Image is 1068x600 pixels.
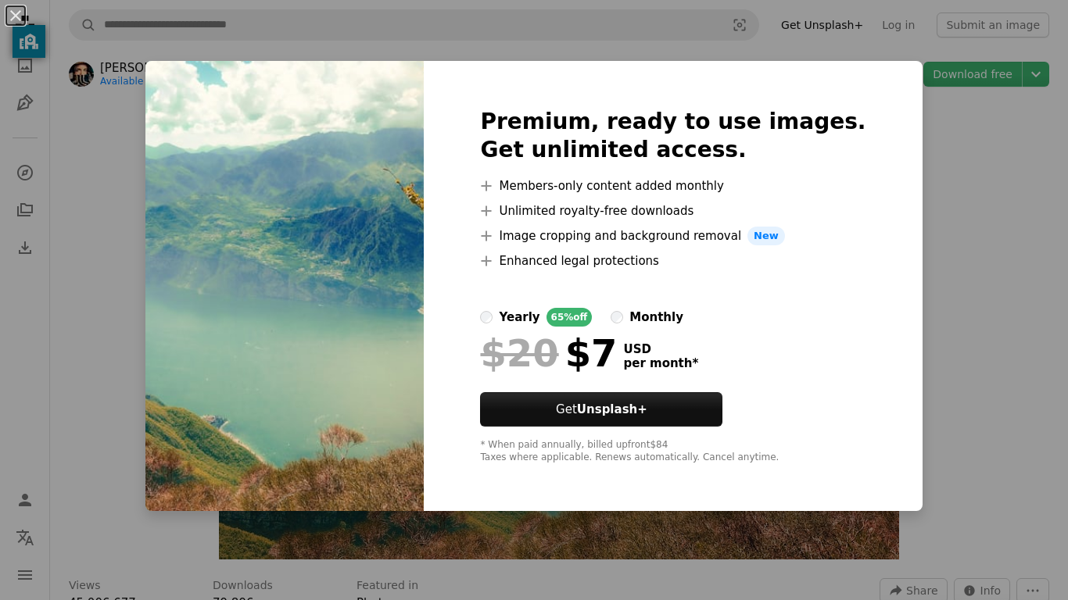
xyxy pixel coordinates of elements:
[480,333,617,373] div: $7
[480,392,722,427] button: GetUnsplash+
[547,308,593,327] div: 65% off
[480,252,866,270] li: Enhanced legal protections
[145,61,424,511] img: photo-1496304841270-2cb66cf766b4
[611,311,623,323] input: monthly
[480,108,866,164] h2: Premium, ready to use images. Get unlimited access.
[480,333,558,373] span: $20
[480,227,866,245] li: Image cropping and background removal
[480,202,866,220] li: Unlimited royalty-free downloads
[480,439,866,464] div: * When paid annually, billed upfront $84 Taxes where applicable. Renews automatically. Cancel any...
[629,308,683,327] div: monthly
[747,227,785,245] span: New
[623,342,698,356] span: USD
[623,356,698,370] span: per month *
[480,177,866,195] li: Members-only content added monthly
[480,311,493,323] input: yearly65%off
[499,308,539,327] div: yearly
[577,402,647,416] strong: Unsplash+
